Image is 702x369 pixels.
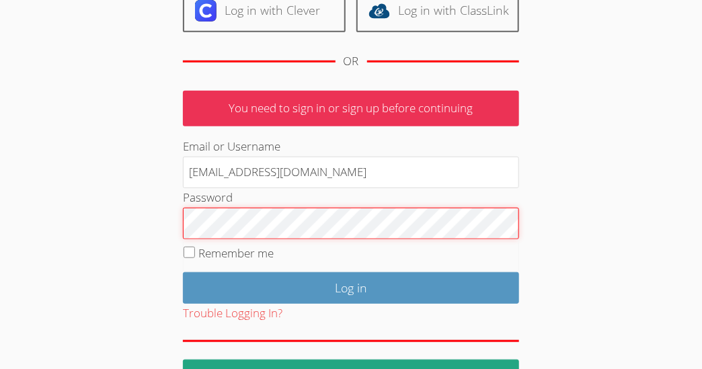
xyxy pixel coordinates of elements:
label: Remember me [198,245,274,261]
label: Email or Username [183,138,280,154]
label: Password [183,190,233,205]
input: Log in [183,272,519,304]
button: Trouble Logging In? [183,304,282,323]
p: You need to sign in or sign up before continuing [183,91,519,126]
div: OR [344,52,359,71]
